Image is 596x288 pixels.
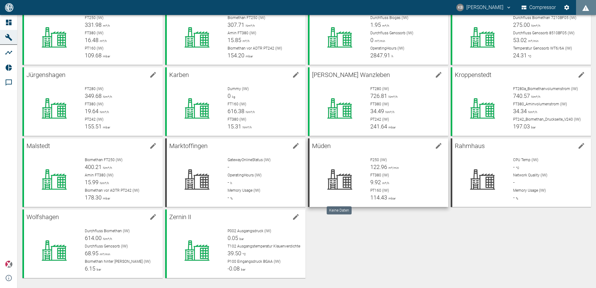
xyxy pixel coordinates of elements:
span: 154.20 [228,52,244,59]
span: - [228,194,229,201]
span: Biomethan FT250 (IW) [228,16,265,20]
span: Amin FT380 (IW) [228,31,256,35]
span: Durchfluss Genosorb (IW) [370,31,413,35]
span: 0.05 [228,235,238,241]
div: Keine Daten [327,206,352,214]
button: edit machine [147,69,159,81]
span: 15.99 [85,179,99,185]
span: PT160 (IW) [370,188,389,193]
span: m³/min [527,39,539,43]
span: T102 Ausgangstemperatur Klauenverdichter (IW) [228,244,309,248]
span: Nm³/h [530,24,540,27]
a: Rahmhausedit machineCPU Temp (IW)-°CNetwork Quality (IW)-Memory Usage (IW)-% [451,138,591,207]
span: 19.64 [85,108,99,114]
button: edit machine [575,140,588,152]
span: P002 Ausgangsdruck (IW) [228,229,271,233]
span: 109.68 [85,52,102,59]
span: 34.34 [513,108,527,114]
span: FT280a_Biomethanvolumenstrom (IW) [513,87,578,91]
span: kg [231,95,235,98]
span: FT280 (IW) [85,87,103,91]
span: Nm³/h [102,166,112,170]
span: 9.92 [370,179,381,185]
span: Memory Usage (IW) [228,188,260,193]
div: KB [456,4,464,11]
span: Durchfluss Genosorb (IW) [85,244,128,248]
span: PT242 (IW) [370,117,389,122]
a: Malstedtedit machineBiomethan FT250 (IW)400.21Nm³/hAmin FT380 (IW)15.99Nm³/hBiomethan vor ADTR PT... [22,138,163,207]
button: edit machine [147,140,159,152]
span: OperatingHours (IW) [228,173,262,177]
span: bar [95,268,101,271]
span: Müden [312,142,331,150]
button: Einstellungen [561,2,572,13]
span: 740.57 [513,93,530,99]
a: Zernin IIedit machineP002 Ausgangsdruck (IW)0.05barT102 Ausgangstemperatur Klauenverdichter (IW)3... [165,209,305,278]
span: Nm³/h [527,110,537,114]
button: kevin.bittner@arcanum-energy.de [455,2,512,13]
span: mbar [244,55,253,58]
button: edit machine [432,140,445,152]
span: bar [240,268,245,271]
span: 349.68 [85,93,102,99]
span: Wolfshagen [26,213,59,221]
span: 307.71 [228,22,244,28]
span: m³/h [102,24,110,27]
span: Kroppenstedt [455,71,491,79]
span: Karben [169,71,189,79]
span: Nm³/h [244,24,255,27]
span: m³/h [241,39,249,43]
span: 34.49 [370,108,384,114]
span: FT380 (IW) [370,173,389,177]
span: Nm³/h [244,110,255,114]
span: 400.21 [85,164,102,170]
span: mbar [387,197,396,200]
span: °C [527,55,531,58]
span: Durchfluss Genosorb 8510BF05 (IW) [513,31,574,35]
span: 15.31 [228,123,241,130]
span: mbar [387,126,396,129]
span: 0 [370,37,373,43]
span: [PERSON_NAME] Wanzleben [312,71,390,79]
span: -0.08 [228,265,240,272]
span: Zernin II [169,213,191,221]
span: 241.64 [370,123,387,130]
span: 1.95 [370,22,381,28]
span: 726.81 [370,93,387,99]
span: m³/h [99,39,107,43]
span: Nm³/h [387,95,397,98]
span: m³/min [99,252,110,256]
span: 122.96 [370,164,387,170]
span: PT242 (IW) [85,117,103,122]
span: m³/min [387,166,399,170]
span: 0 [228,93,231,99]
span: - [513,164,515,170]
span: - [513,194,515,201]
span: Nm³/h [530,95,540,98]
span: FT160 (IW) [228,102,246,106]
span: mbar [102,55,110,58]
span: FT280 (IW) [370,87,389,91]
span: °C [241,252,246,256]
span: Network Quality (IW) [513,173,547,177]
span: F250 (IW) [370,158,387,162]
span: Marktoffingen [169,142,208,150]
span: h [229,181,232,185]
a: Marktoffingenedit machineGatewayOnlineStatus (IW)-OperatingHours (IW)-hMemory Usage (IW)-% [165,138,305,207]
span: Biomethan FT250 (IW) [85,158,123,162]
button: edit machine [147,211,159,223]
span: FT250 (IW) [85,16,103,20]
span: P100 Eingangsdruck BGAA (IW) [228,259,281,264]
a: Jürgenshagenedit machineFT280 (IW)349.68Nm³/hFT380 (IW)19.64Nm³/hPT242 (IW)155.51mbar [22,67,163,136]
img: Xplore Logo [5,261,12,268]
span: Memory Usage (IW) [513,188,546,193]
span: 616.38 [228,108,244,114]
span: Nm³/h [99,110,109,114]
span: OperatingHours (IW) [370,46,404,50]
span: Nm³/h [102,237,112,241]
span: 68.95 [85,250,99,257]
a: Wolfshagenedit machineDurchfluss Biomethan (IW)614.00Nm³/hDurchfluss Genosorb (IW)68.95m³/minBiom... [22,209,163,278]
span: Biomethan vor ADTR PT242 (IW) [85,188,139,193]
span: 275.00 [513,22,530,28]
span: 39.50 [228,250,241,257]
